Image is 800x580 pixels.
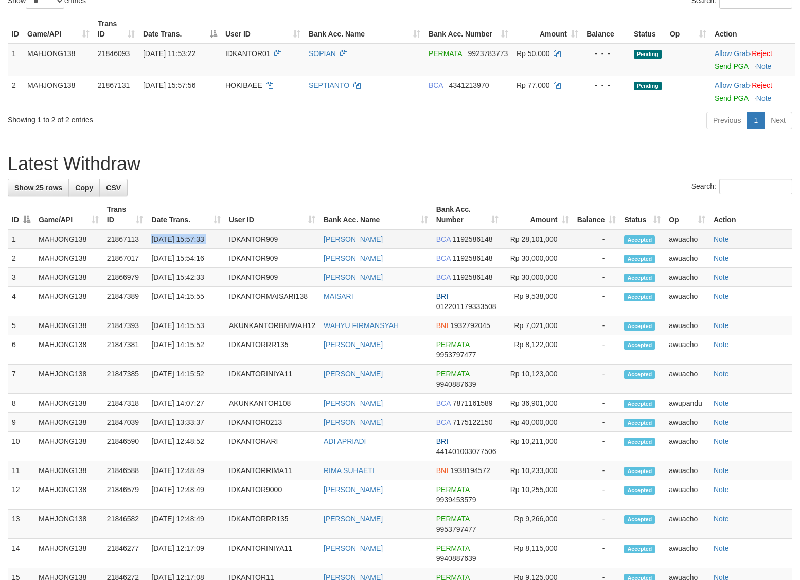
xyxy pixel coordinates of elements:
td: awuacho [665,249,709,268]
span: BNI [436,466,448,475]
td: 3 [8,268,34,287]
span: Rp 77.000 [517,81,550,89]
span: CSV [106,184,121,192]
td: - [573,432,620,461]
td: IDKANTORINIYA11 [225,539,319,568]
a: Note [714,340,729,349]
span: 21846093 [98,49,130,58]
a: [PERSON_NAME] [324,399,383,407]
td: [DATE] 15:54:16 [147,249,225,268]
span: · [715,81,752,89]
td: Rp 9,266,000 [503,510,573,539]
td: [DATE] 15:42:33 [147,268,225,287]
a: Send PGA [715,94,748,102]
a: Note [714,273,729,281]
a: Note [756,62,772,70]
td: · [710,44,795,76]
th: Amount: activate to sort column ascending [512,14,582,44]
span: PERMATA [429,49,462,58]
span: Copy 1192586148 to clipboard [453,235,493,243]
td: MAHJONG138 [34,510,103,539]
span: PERMATA [436,485,470,494]
span: Copy 1932792045 to clipboard [450,321,490,330]
td: 12 [8,480,34,510]
th: Game/API: activate to sort column ascending [23,14,94,44]
span: Accepted [624,341,655,350]
td: MAHJONG138 [34,394,103,413]
th: Trans ID: activate to sort column ascending [103,200,148,229]
span: Rp 50.000 [517,49,550,58]
td: IDKANTORMAISARI138 [225,287,319,316]
td: IDKANTORARI [225,432,319,461]
td: IDKANTORINIYA11 [225,365,319,394]
a: Note [714,321,729,330]
td: 11 [8,461,34,480]
td: 21847389 [103,287,148,316]
span: Accepted [624,235,655,244]
span: Copy 9953797477 to clipboard [436,525,476,533]
td: Rp 30,000,000 [503,268,573,287]
td: 9 [8,413,34,432]
td: - [573,394,620,413]
td: MAHJONG138 [34,461,103,480]
td: MAHJONG138 [34,268,103,287]
th: User ID: activate to sort column ascending [221,14,305,44]
th: Op: activate to sort column ascending [665,200,709,229]
td: 21846588 [103,461,148,480]
span: BRI [436,292,448,300]
td: 14 [8,539,34,568]
a: [PERSON_NAME] [324,544,383,552]
td: 21847393 [103,316,148,335]
a: SEPTIANTO [309,81,349,89]
td: IDKANTORRR135 [225,510,319,539]
td: - [573,413,620,432]
th: ID: activate to sort column descending [8,200,34,229]
td: MAHJONG138 [34,432,103,461]
td: [DATE] 12:17:09 [147,539,225,568]
td: MAHJONG138 [34,229,103,249]
th: Balance [582,14,630,44]
td: AKUNKANTORBNIWAH12 [225,316,319,335]
td: awuacho [665,229,709,249]
a: Note [714,399,729,407]
a: [PERSON_NAME] [324,485,383,494]
td: 21847318 [103,394,148,413]
td: awuacho [665,365,709,394]
span: PERMATA [436,515,470,523]
a: Reject [752,49,772,58]
span: Copy 441401003077506 to clipboard [436,447,496,456]
a: RIMA SUHAETI [324,466,375,475]
span: Copy 9923783773 to clipboard [468,49,508,58]
td: 21867113 [103,229,148,249]
td: AKUNKANTOR108 [225,394,319,413]
td: awuacho [665,539,709,568]
td: Rp 40,000,000 [503,413,573,432]
a: Next [764,112,792,129]
th: ID [8,14,23,44]
a: Note [714,418,729,426]
th: Op: activate to sort column ascending [666,14,710,44]
td: 13 [8,510,34,539]
td: IDKANTOR0213 [225,413,319,432]
td: awuacho [665,268,709,287]
td: [DATE] 15:57:33 [147,229,225,249]
td: MAHJONG138 [34,249,103,268]
th: Bank Acc. Name: activate to sort column ascending [305,14,424,44]
h1: Latest Withdraw [8,154,792,174]
a: SOPIAN [309,49,336,58]
td: MAHJONG138 [34,365,103,394]
td: [DATE] 14:15:52 [147,335,225,365]
a: CSV [99,179,128,196]
span: PERMATA [436,544,470,552]
span: Copy 1938194572 to clipboard [450,466,490,475]
a: [PERSON_NAME] [324,254,383,262]
td: [DATE] 12:48:49 [147,480,225,510]
span: Accepted [624,274,655,282]
td: MAHJONG138 [23,44,94,76]
td: Rp 9,538,000 [503,287,573,316]
td: 21847381 [103,335,148,365]
span: Copy 7871161589 to clipboard [453,399,493,407]
td: 8 [8,394,34,413]
a: [PERSON_NAME] [324,235,383,243]
a: Copy [68,179,100,196]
